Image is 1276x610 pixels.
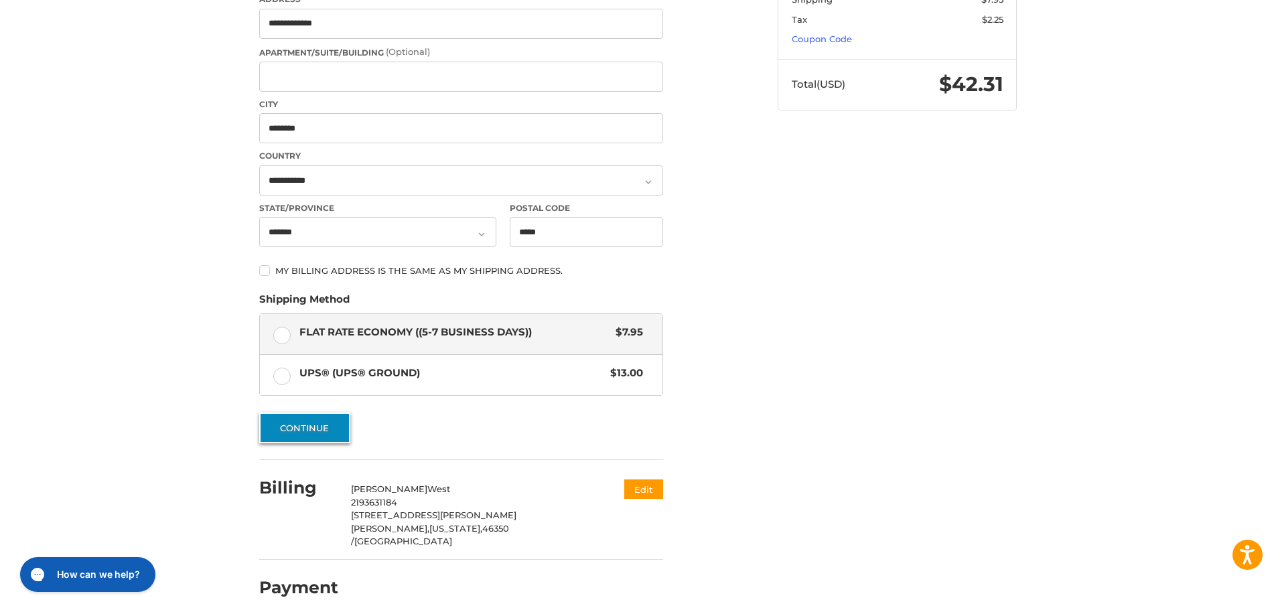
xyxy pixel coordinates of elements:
span: Total (USD) [792,78,845,90]
a: Coupon Code [792,33,852,44]
label: State/Province [259,202,496,214]
span: 2193631184 [351,497,397,508]
label: Country [259,150,663,162]
button: Edit [624,479,663,499]
span: $13.00 [604,366,643,381]
span: [US_STATE], [429,523,482,534]
span: UPS® (UPS® Ground) [299,366,604,381]
button: Continue [259,412,350,443]
h2: Payment [259,577,338,598]
label: My billing address is the same as my shipping address. [259,265,663,276]
legend: Shipping Method [259,292,350,313]
span: Flat Rate Economy ((5-7 Business Days)) [299,325,610,340]
span: West [427,483,450,494]
small: (Optional) [386,46,430,57]
span: Tax [792,14,807,25]
iframe: Google Customer Reviews [1165,574,1276,610]
label: City [259,98,663,110]
span: [STREET_ADDRESS][PERSON_NAME] [351,510,516,520]
h2: Billing [259,477,338,498]
label: Postal Code [510,202,664,214]
span: [GEOGRAPHIC_DATA] [354,536,452,546]
span: [PERSON_NAME] [351,483,427,494]
span: $7.95 [609,325,643,340]
span: [PERSON_NAME], [351,523,429,534]
label: Apartment/Suite/Building [259,46,663,59]
span: $42.31 [939,72,1003,96]
span: $2.25 [982,14,1003,25]
iframe: Gorgias live chat messenger [13,552,159,597]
